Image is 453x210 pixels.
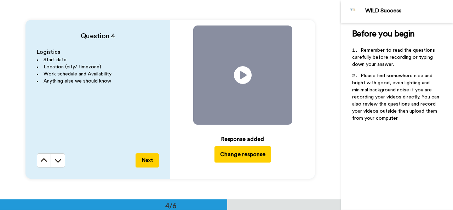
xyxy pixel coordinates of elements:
[37,31,159,41] h4: Question 4
[345,3,362,20] img: Profile Image
[37,49,60,55] span: Logistics
[44,72,111,76] span: Work schedule and Availability
[365,7,453,14] div: WILD Success
[352,48,436,67] span: Remember to read the questions carefully before recording or typing down your answer.
[44,79,111,84] span: Anything else we should know
[214,146,271,163] button: Change response
[221,135,264,143] div: Response added
[44,57,67,62] span: Start date
[136,153,159,168] button: Next
[44,64,101,69] span: Location (city/ timezone)
[352,73,441,121] span: Please find somewhere nice and bright with good, even lighting and minimal background noise if yo...
[352,30,415,38] span: Before you begin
